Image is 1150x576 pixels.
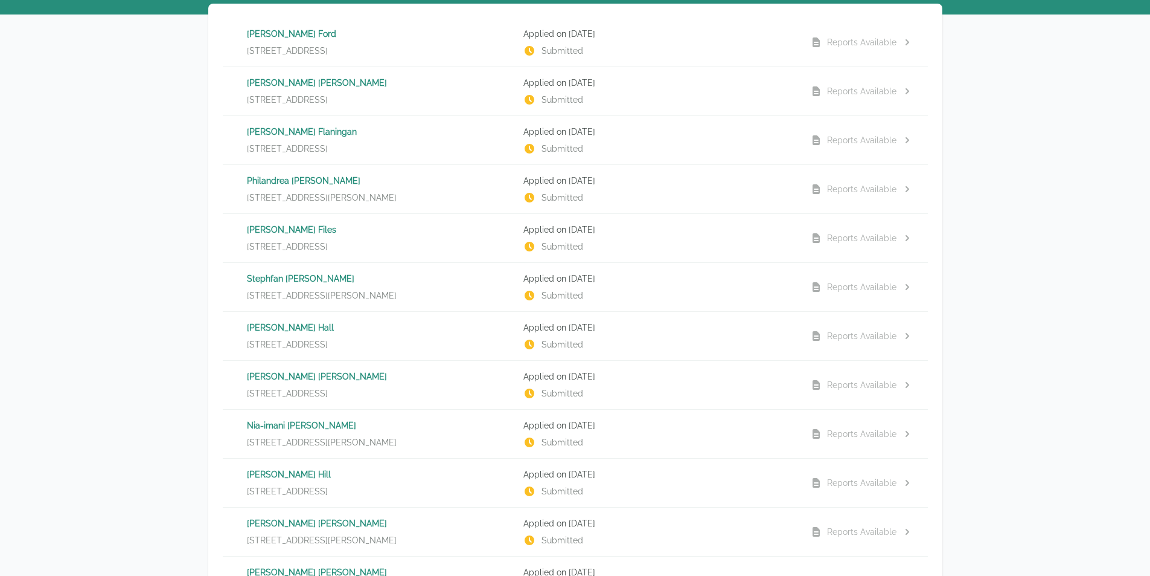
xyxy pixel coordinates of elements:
p: [PERSON_NAME] Ford [247,28,514,40]
p: Applied on [523,77,791,89]
p: Applied on [523,28,791,40]
span: [STREET_ADDRESS][PERSON_NAME] [247,436,397,448]
p: Submitted [523,534,791,546]
time: [DATE] [569,274,595,283]
p: Submitted [523,485,791,497]
span: [STREET_ADDRESS] [247,94,328,106]
p: [PERSON_NAME] [PERSON_NAME] [247,77,514,89]
time: [DATE] [569,127,595,137]
div: Reports Available [827,428,896,440]
p: Applied on [523,419,791,432]
span: [STREET_ADDRESS] [247,143,328,155]
a: [PERSON_NAME] [PERSON_NAME][STREET_ADDRESS]Applied on [DATE]SubmittedReports Available [223,361,928,409]
div: Reports Available [827,232,896,244]
p: Applied on [523,273,791,285]
p: Submitted [523,45,791,57]
span: [STREET_ADDRESS][PERSON_NAME] [247,192,397,204]
div: Reports Available [827,477,896,489]
p: Submitted [523,387,791,400]
p: [PERSON_NAME] Hall [247,322,514,334]
div: Reports Available [827,85,896,97]
div: Reports Available [827,183,896,195]
p: [PERSON_NAME] Flaningan [247,126,514,138]
time: [DATE] [569,78,595,88]
p: Applied on [523,224,791,236]
p: Submitted [523,192,791,204]
a: Stephfan [PERSON_NAME][STREET_ADDRESS][PERSON_NAME]Applied on [DATE]SubmittedReports Available [223,263,928,311]
p: Submitted [523,436,791,448]
span: [STREET_ADDRESS] [247,485,328,497]
a: [PERSON_NAME] Flaningan[STREET_ADDRESS]Applied on [DATE]SubmittedReports Available [223,116,928,164]
span: [STREET_ADDRESS] [247,45,328,57]
p: Submitted [523,241,791,253]
a: Philandrea [PERSON_NAME][STREET_ADDRESS][PERSON_NAME]Applied on [DATE]SubmittedReports Available [223,165,928,213]
a: [PERSON_NAME] Hill[STREET_ADDRESS]Applied on [DATE]SubmittedReports Available [223,459,928,507]
p: Philandrea [PERSON_NAME] [247,175,514,187]
a: [PERSON_NAME] Hall[STREET_ADDRESS]Applied on [DATE]SubmittedReports Available [223,312,928,360]
p: Applied on [523,371,791,383]
a: [PERSON_NAME] [PERSON_NAME][STREET_ADDRESS][PERSON_NAME]Applied on [DATE]SubmittedReports Available [223,508,928,556]
p: [PERSON_NAME] Files [247,224,514,236]
p: Stephfan [PERSON_NAME] [247,273,514,285]
p: Applied on [523,468,791,481]
time: [DATE] [569,176,595,186]
time: [DATE] [569,225,595,235]
p: Applied on [523,126,791,138]
span: [STREET_ADDRESS] [247,241,328,253]
p: Applied on [523,517,791,529]
p: Applied on [523,175,791,187]
p: [PERSON_NAME] [PERSON_NAME] [247,517,514,529]
p: [PERSON_NAME] Hill [247,468,514,481]
div: Reports Available [827,36,896,48]
a: [PERSON_NAME] Ford[STREET_ADDRESS]Applied on [DATE]SubmittedReports Available [223,18,928,66]
p: Submitted [523,143,791,155]
p: [PERSON_NAME] [PERSON_NAME] [247,371,514,383]
p: Nia-imani [PERSON_NAME] [247,419,514,432]
time: [DATE] [569,421,595,430]
div: Reports Available [827,330,896,342]
span: [STREET_ADDRESS][PERSON_NAME] [247,290,397,302]
a: [PERSON_NAME] Files[STREET_ADDRESS]Applied on [DATE]SubmittedReports Available [223,214,928,262]
time: [DATE] [569,323,595,332]
a: Nia-imani [PERSON_NAME][STREET_ADDRESS][PERSON_NAME]Applied on [DATE]SubmittedReports Available [223,410,928,458]
p: Submitted [523,290,791,302]
div: Reports Available [827,379,896,391]
span: [STREET_ADDRESS] [247,338,328,351]
time: [DATE] [569,470,595,479]
div: Reports Available [827,134,896,146]
time: [DATE] [569,29,595,39]
div: Reports Available [827,281,896,293]
span: [STREET_ADDRESS][PERSON_NAME] [247,534,397,546]
p: Submitted [523,94,791,106]
time: [DATE] [569,372,595,381]
p: Submitted [523,338,791,351]
span: [STREET_ADDRESS] [247,387,328,400]
a: [PERSON_NAME] [PERSON_NAME][STREET_ADDRESS]Applied on [DATE]SubmittedReports Available [223,67,928,115]
div: Reports Available [827,526,896,538]
time: [DATE] [569,519,595,528]
p: Applied on [523,322,791,334]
